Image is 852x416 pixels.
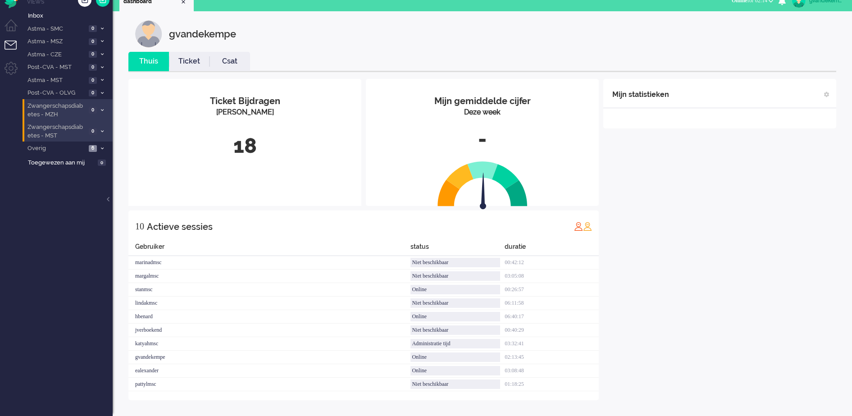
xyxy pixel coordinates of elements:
span: Toegewezen aan mij [28,159,95,167]
span: Overig [26,144,86,153]
li: Ticket [169,52,210,71]
div: Actieve sessies [147,218,213,236]
div: Online [410,366,500,375]
div: - [373,124,592,154]
span: 0 [89,51,97,58]
div: ealexander [128,364,410,378]
div: Deze week [373,107,592,118]
span: 0 [89,90,97,96]
span: Inbox [28,12,113,20]
div: 10 [135,217,144,235]
div: lindakmsc [128,297,410,310]
div: 18 [135,131,355,161]
li: Admin menu [5,62,25,82]
div: marinadmsc [128,256,410,270]
span: 0 [89,25,97,32]
span: Post-CVA - MST [26,63,86,72]
div: Niet beschikbaar [410,298,500,308]
div: Gebruiker [128,242,410,256]
div: duratie [505,242,599,256]
div: gvandekempe [169,20,236,47]
img: semi_circle.svg [437,161,528,206]
img: arrow.svg [464,173,502,211]
div: Ticket Bijdragen [135,95,355,108]
span: Zwangerschapsdiabetes - MZH [26,102,86,119]
div: Online [410,352,500,362]
div: jverboekend [128,324,410,337]
span: Astma - MST [26,76,86,85]
li: Csat [210,52,250,71]
div: [PERSON_NAME] [135,107,355,118]
div: 03:05:08 [505,270,599,283]
div: hbenard [128,310,410,324]
span: Zwangerschapsdiabetes - MST [26,123,86,140]
img: profile_red.svg [574,222,583,231]
div: Niet beschikbaar [410,325,500,335]
div: Administratie tijd [410,339,500,348]
a: Csat [210,56,250,67]
div: katyahmsc [128,337,410,351]
span: 0 [89,64,97,71]
div: stanmsc [128,283,410,297]
div: Online [410,285,500,294]
span: Astma - CZE [26,50,86,59]
span: 6 [89,145,97,152]
div: status [410,242,505,256]
div: pattylmsc [128,378,410,391]
div: gvandekempe [128,351,410,364]
div: 06:40:17 [505,310,599,324]
a: Toegewezen aan mij 0 [26,157,113,167]
span: 0 [89,77,97,84]
img: customer.svg [135,20,162,47]
li: Thuis [128,52,169,71]
li: Dashboard menu [5,19,25,40]
div: 00:40:29 [505,324,599,337]
span: Astma - MSZ [26,37,86,46]
span: Post-CVA - OLVG [26,89,86,97]
div: 06:11:58 [505,297,599,310]
div: 00:26:57 [505,283,599,297]
div: margalmsc [128,270,410,283]
span: 0 [89,128,97,135]
div: 02:13:45 [505,351,599,364]
span: 0 [98,160,106,166]
span: 0 [89,107,97,114]
a: Thuis [128,56,169,67]
li: Tickets menu [5,41,25,61]
div: Niet beschikbaar [410,258,500,267]
div: Mijn statistieken [612,86,669,104]
span: 0 [89,38,97,45]
span: Astma - SMC [26,25,86,33]
div: 00:42:12 [505,256,599,270]
img: profile_orange.svg [583,222,592,231]
div: 03:08:48 [505,364,599,378]
div: 01:18:25 [505,378,599,391]
a: Ticket [169,56,210,67]
div: 03:32:41 [505,337,599,351]
div: Mijn gemiddelde cijfer [373,95,592,108]
div: Online [410,312,500,321]
div: Niet beschikbaar [410,379,500,389]
a: Inbox [26,10,113,20]
div: Niet beschikbaar [410,271,500,281]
